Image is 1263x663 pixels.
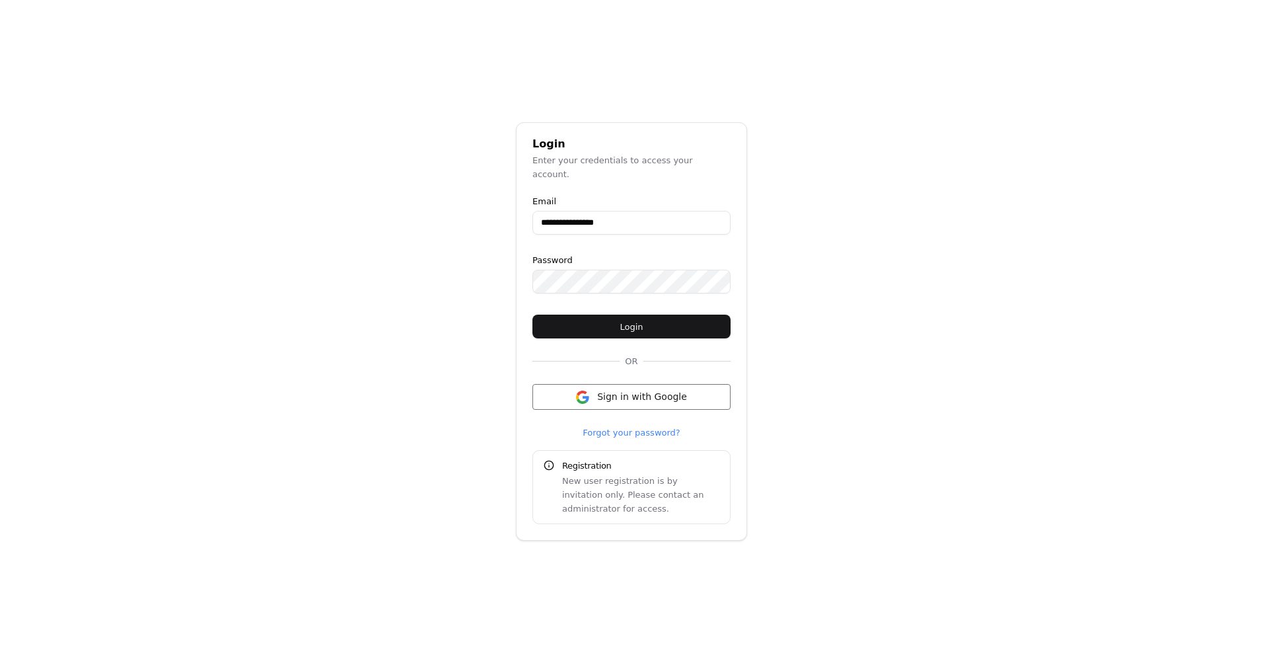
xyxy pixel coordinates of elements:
[532,139,731,149] div: Login
[562,474,719,516] div: New user registration is by invitation only. Please contact an administrator for access.
[620,354,643,368] span: OR
[532,315,731,338] button: Login
[532,153,731,181] div: Enter your credentials to access your account.
[597,390,687,404] span: Sign in with Google
[583,426,680,440] a: Forgot your password?
[532,384,731,410] button: Sign in with Google
[532,197,731,206] label: Email
[532,256,731,264] label: Password
[562,459,719,473] div: Registration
